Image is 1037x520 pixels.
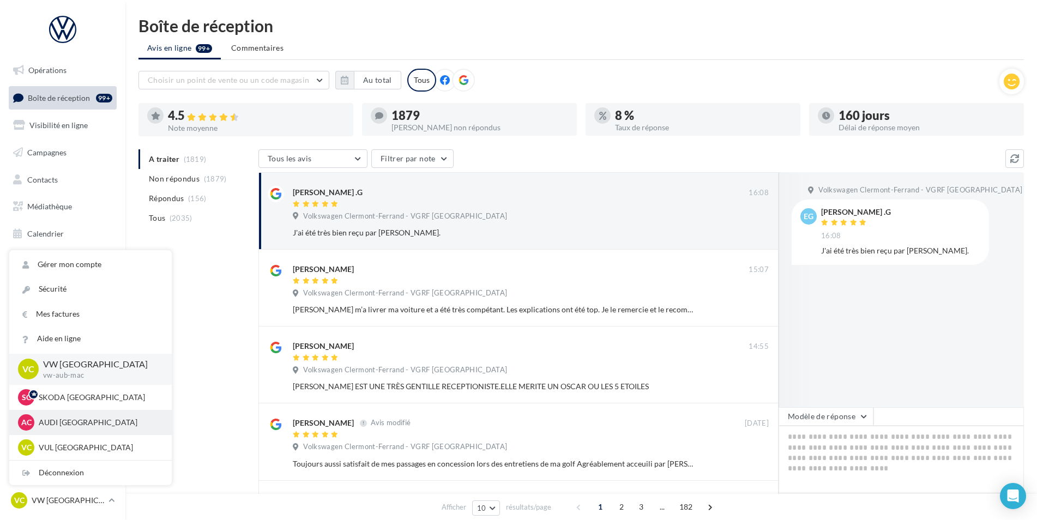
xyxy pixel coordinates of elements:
span: ... [654,498,671,516]
button: Choisir un point de vente ou un code magasin [138,71,329,89]
div: Tous [407,69,436,92]
span: Répondus [149,193,184,204]
span: Commentaires [231,43,284,53]
span: VC [22,363,34,376]
span: [DATE] [745,419,769,428]
div: [PERSON_NAME] [293,418,354,428]
span: 14:55 [749,342,769,352]
span: résultats/page [506,502,551,512]
a: Mes factures [9,302,172,326]
p: VW [GEOGRAPHIC_DATA] [32,495,104,506]
a: Sécurité [9,277,172,301]
span: (2035) [170,214,192,222]
span: Volkswagen Clermont-Ferrand - VGRF [GEOGRAPHIC_DATA] [303,442,507,452]
span: AC [21,417,32,428]
span: 182 [675,498,697,516]
div: Taux de réponse [615,124,792,131]
span: Non répondus [149,173,200,184]
span: (1879) [204,174,227,183]
span: Choisir un point de vente ou un code magasin [148,75,309,84]
span: 3 [632,498,650,516]
a: Calendrier [7,222,119,245]
button: Au total [335,71,401,89]
span: Calendrier [27,229,64,238]
a: Contacts [7,168,119,191]
a: PLV et print personnalisable [7,250,119,282]
p: VW [GEOGRAPHIC_DATA] [43,358,154,371]
a: Médiathèque [7,195,119,218]
div: [PERSON_NAME] [293,341,354,352]
div: J'ai été très bien reçu par [PERSON_NAME]. [821,245,980,256]
span: VC [21,442,32,453]
span: Volkswagen Clermont-Ferrand - VGRF [GEOGRAPHIC_DATA] [303,365,507,375]
span: Tous [149,213,165,223]
div: 8 % [615,110,792,122]
span: Campagnes [27,148,67,157]
div: 160 jours [839,110,1015,122]
span: EG [804,211,813,222]
a: Opérations [7,59,119,82]
span: Boîte de réception [28,93,90,102]
span: SC [22,392,31,403]
span: 2 [613,498,630,516]
span: VC [14,495,25,506]
span: (156) [188,194,207,203]
button: Filtrer par note [371,149,454,168]
p: vw-aub-mac [43,371,154,380]
span: 1 [592,498,609,516]
p: SKODA [GEOGRAPHIC_DATA] [39,392,159,403]
button: Tous les avis [258,149,367,168]
div: [PERSON_NAME] .G [293,187,363,198]
span: 15:07 [749,265,769,275]
button: 10 [472,500,500,516]
span: Afficher [442,502,466,512]
div: Boîte de réception [138,17,1024,34]
button: Modèle de réponse [779,407,873,426]
div: Toujours aussi satisfait de mes passages en concession lors des entretiens de ma golf Agréablemen... [293,458,698,469]
a: Boîte de réception99+ [7,86,119,110]
div: [PERSON_NAME] EST UNE TRÈS GENTILLE RECEPTIONISTE.ELLE MERITE UN OSCAR OU LES 5 ETOILES [293,381,698,392]
span: 16:08 [749,188,769,198]
div: [PERSON_NAME] non répondus [391,124,568,131]
span: Avis modifié [371,419,411,427]
button: Au total [354,71,401,89]
span: Opérations [28,65,67,75]
a: Aide en ligne [9,326,172,351]
div: 99+ [96,94,112,102]
a: Visibilité en ligne [7,114,119,137]
span: Médiathèque [27,202,72,211]
p: AUDI [GEOGRAPHIC_DATA] [39,417,159,428]
span: Contacts [27,174,58,184]
div: 4.5 [168,110,345,122]
span: Tous les avis [268,154,312,163]
a: Campagnes DataOnDemand [7,286,119,318]
div: [PERSON_NAME] [293,264,354,275]
a: Campagnes [7,141,119,164]
p: VUL [GEOGRAPHIC_DATA] [39,442,159,453]
div: [PERSON_NAME] .G [821,208,891,216]
span: Volkswagen Clermont-Ferrand - VGRF [GEOGRAPHIC_DATA] [818,185,1022,195]
div: J'ai été très bien reçu par [PERSON_NAME]. [293,227,698,238]
div: Open Intercom Messenger [1000,483,1026,509]
span: 10 [477,504,486,512]
span: Visibilité en ligne [29,120,88,130]
div: 1879 [391,110,568,122]
div: Délai de réponse moyen [839,124,1015,131]
div: [PERSON_NAME] m’a livrer ma voiture et a été très compétant. Les explications ont été top. Je le ... [293,304,698,315]
div: Déconnexion [9,461,172,485]
span: Volkswagen Clermont-Ferrand - VGRF [GEOGRAPHIC_DATA] [303,288,507,298]
span: 16:08 [821,231,841,241]
span: Volkswagen Clermont-Ferrand - VGRF [GEOGRAPHIC_DATA] [303,211,507,221]
a: Gérer mon compte [9,252,172,277]
a: VC VW [GEOGRAPHIC_DATA] [9,490,117,511]
div: Note moyenne [168,124,345,132]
